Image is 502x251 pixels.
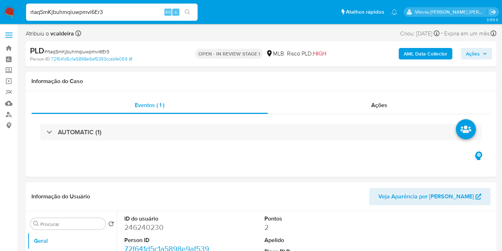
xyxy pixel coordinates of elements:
button: Ações [461,48,492,59]
button: AML Data Collector [399,48,452,59]
span: - [441,29,443,38]
a: Sair [489,8,497,16]
a: Notificações [391,9,397,15]
dt: Apelido [264,236,351,244]
div: AUTOMATIC (1) [40,124,482,140]
button: search-icon [180,7,195,17]
span: s [175,9,177,15]
b: AML Data Collector [404,48,447,59]
span: Risco PLD: [287,50,326,58]
span: Ações [466,48,480,59]
dd: 246240230 [124,222,211,232]
h3: AUTOMATIC (1) [58,128,101,136]
button: Geral [28,232,117,250]
input: Procurar [40,221,103,227]
span: Eventos ( 1 ) [135,101,164,109]
button: Procurar [33,221,39,227]
b: vcaldeira [49,29,74,38]
b: PLD [30,45,44,56]
button: Veja Aparência por [PERSON_NAME] [369,188,491,205]
div: Criou: [DATE] [400,29,439,38]
span: Atalhos rápidos [346,8,384,16]
p: OPEN - IN REVIEW STAGE I [195,49,263,59]
span: Alt [165,9,171,15]
h1: Informação do Caso [31,78,491,85]
a: 72f641d5c1a5898e9af5393ccabfe059 [51,56,132,62]
span: Veja Aparência por [PERSON_NAME] [378,188,474,205]
dt: Pontos [264,215,351,223]
span: # rtaqSmKjbuhmqiuwpmvi6Er3 [44,48,109,55]
dd: 2 [264,222,351,232]
div: MLB [266,50,284,58]
h1: Informação do Usuário [31,193,90,200]
span: Atribuiu o [26,30,74,38]
button: Retornar ao pedido padrão [108,221,114,229]
input: Pesquise usuários ou casos... [26,8,198,17]
dt: ID do usuário [124,215,211,223]
b: Person ID [30,56,50,62]
span: Ações [371,101,387,109]
span: HIGH [313,49,326,58]
p: vitoria.caldeira@mercadolivre.com [415,9,487,15]
span: Expira em um mês [444,30,489,38]
dt: Person ID [124,236,211,244]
